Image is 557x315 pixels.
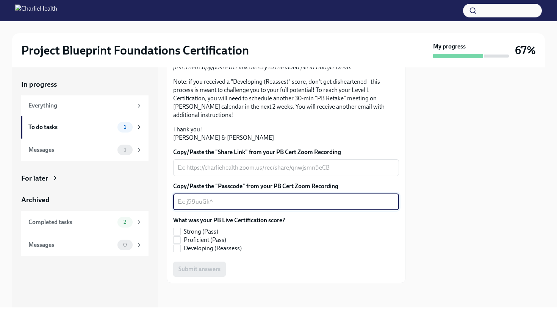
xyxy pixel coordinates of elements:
[119,219,131,225] span: 2
[184,236,226,244] span: Proficient (Pass)
[28,101,133,110] div: Everything
[21,43,249,58] h2: Project Blueprint Foundations Certification
[119,242,131,248] span: 0
[21,139,149,161] a: Messages1
[21,116,149,139] a: To do tasks1
[184,228,218,236] span: Strong (Pass)
[21,95,149,116] a: Everything
[28,123,114,131] div: To do tasks
[21,173,149,183] a: For later
[21,234,149,256] a: Messages0
[28,218,114,226] div: Completed tasks
[119,124,131,130] span: 1
[21,211,149,234] a: Completed tasks2
[21,80,149,89] a: In progress
[433,42,466,51] strong: My progress
[184,244,242,253] span: Developing (Reassess)
[28,146,114,154] div: Messages
[173,78,399,119] p: Note: if you received a "Developing (Reasses)" score, don't get disheartened--this process is mea...
[173,148,399,156] label: Copy/Paste the "Share Link" from your PB Cert Zoom Recording
[173,216,285,225] label: What was your PB Live Certification score?
[515,44,536,57] h3: 67%
[21,195,149,205] a: Archived
[21,173,48,183] div: For later
[28,241,114,249] div: Messages
[119,147,131,153] span: 1
[173,125,399,142] p: Thank you! [PERSON_NAME] & [PERSON_NAME]
[173,182,399,190] label: Copy/Paste the "Passcode" from your PB Cert Zoom Recording
[15,5,57,17] img: CharlieHealth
